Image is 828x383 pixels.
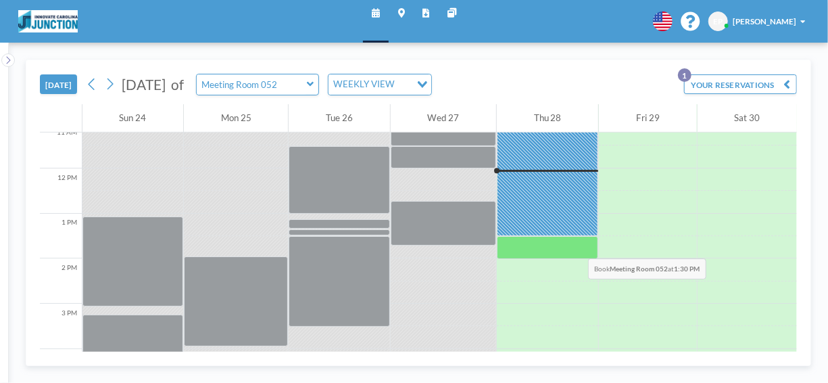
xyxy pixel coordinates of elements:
div: Sun 24 [82,104,183,133]
input: Search for option [399,77,409,92]
div: 12 PM [40,168,82,214]
span: WEEKLY VIEW [331,77,397,92]
div: 3 PM [40,304,82,349]
div: 1 PM [40,214,82,259]
div: Tue 26 [289,104,389,133]
span: [PERSON_NAME] [733,16,796,26]
div: Mon 25 [184,104,288,133]
img: organization-logo [18,10,78,32]
span: of [171,76,184,93]
span: [DATE] [122,76,166,93]
div: 11 AM [40,123,82,168]
div: Sat 30 [698,104,797,133]
div: Thu 28 [497,104,598,133]
p: 1 [678,68,691,82]
button: [DATE] [40,74,77,94]
div: Search for option [328,74,431,95]
div: 2 PM [40,258,82,304]
span: EP [714,16,723,26]
b: Meeting Room 052 [610,265,668,273]
b: 1:30 PM [675,265,700,273]
span: Book at [588,258,706,279]
div: Wed 27 [391,104,496,133]
div: Fri 29 [599,104,696,133]
input: Meeting Room 052 [197,74,307,95]
button: YOUR RESERVATIONS1 [684,74,797,94]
